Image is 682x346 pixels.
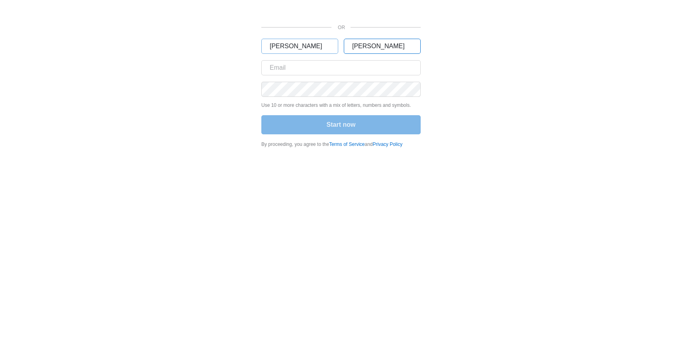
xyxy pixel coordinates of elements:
[344,39,421,54] input: Last name
[338,24,341,31] p: OR
[329,142,365,147] a: Terms of Service
[261,60,421,75] input: Email
[261,141,421,148] div: By proceeding, you agree to the and
[261,102,421,109] p: Use 10 or more characters with a mix of letters, numbers and symbols.
[373,142,403,147] a: Privacy Policy
[261,39,338,54] input: First name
